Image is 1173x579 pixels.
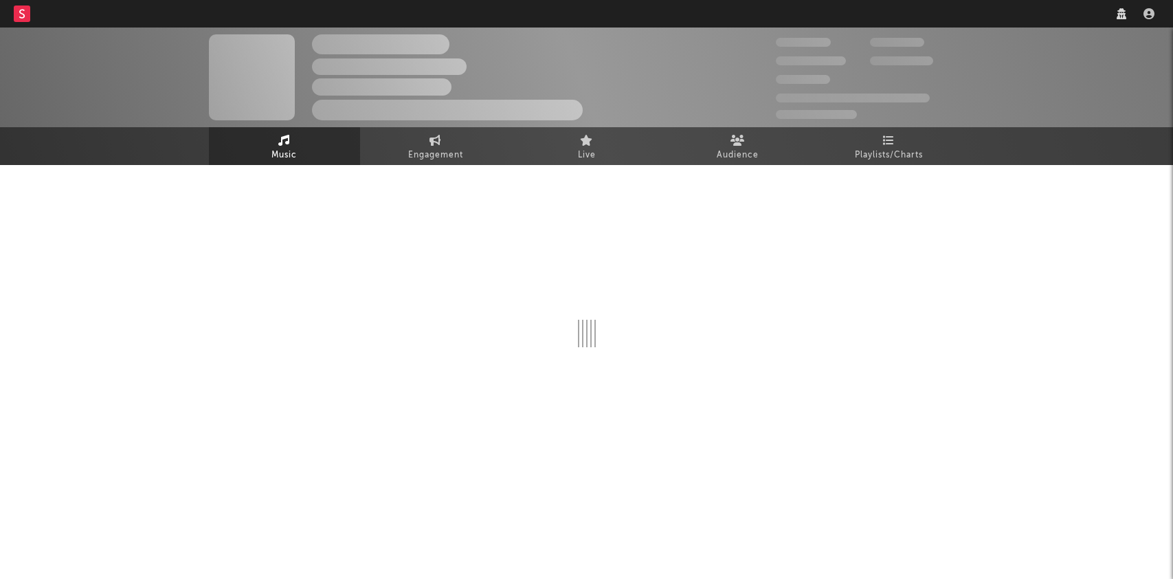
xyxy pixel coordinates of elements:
[578,147,596,164] span: Live
[776,94,930,102] span: 50,000,000 Monthly Listeners
[408,147,463,164] span: Engagement
[271,147,297,164] span: Music
[814,127,965,165] a: Playlists/Charts
[776,75,830,84] span: 100,000
[717,147,759,164] span: Audience
[855,147,923,164] span: Playlists/Charts
[511,127,662,165] a: Live
[360,127,511,165] a: Engagement
[776,110,857,119] span: Jump Score: 85.0
[776,38,831,47] span: 300,000
[776,56,846,65] span: 50,000,000
[870,38,924,47] span: 100,000
[662,127,814,165] a: Audience
[209,127,360,165] a: Music
[870,56,933,65] span: 1,000,000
